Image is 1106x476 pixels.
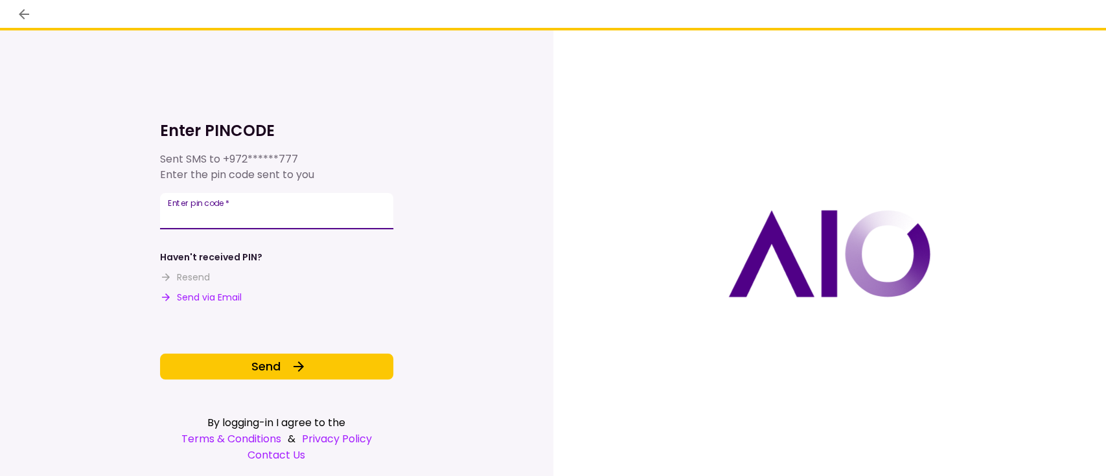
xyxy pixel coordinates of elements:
div: By logging-in I agree to the [160,414,393,431]
button: Resend [160,271,210,284]
button: Send [160,354,393,380]
a: Terms & Conditions [181,431,281,447]
div: Sent SMS to Enter the pin code sent to you [160,152,393,183]
button: back [13,3,35,25]
a: Privacy Policy [302,431,372,447]
label: Enter pin code [168,198,229,209]
div: Haven't received PIN? [160,251,262,264]
div: & [160,431,393,447]
img: AIO logo [728,210,930,297]
span: Send [251,357,281,375]
button: Send via Email [160,291,242,304]
a: Contact Us [160,447,393,463]
h1: Enter PINCODE [160,120,393,141]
